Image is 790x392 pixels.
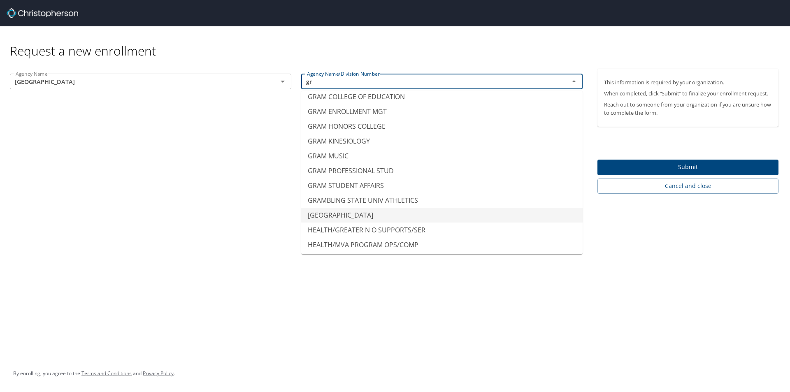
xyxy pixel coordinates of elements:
[301,223,583,237] li: HEALTH/GREATER N O SUPPORTS/SER
[301,89,583,104] li: GRAM COLLEGE OF EDUCATION
[301,208,583,223] li: [GEOGRAPHIC_DATA]
[301,178,583,193] li: GRAM STUDENT AFFAIRS
[597,179,778,194] button: Cancel and close
[604,90,772,97] p: When completed, click “Submit” to finalize your enrollment request.
[604,162,772,172] span: Submit
[81,370,132,377] a: Terms and Conditions
[301,119,583,134] li: GRAM HONORS COLLEGE
[143,370,174,377] a: Privacy Policy
[301,104,583,119] li: GRAM ENROLLMENT MGT
[604,181,772,191] span: Cancel and close
[568,76,580,87] button: Close
[301,163,583,178] li: GRAM PROFESSIONAL STUD
[301,134,583,148] li: GRAM KINESIOLOGY
[13,363,175,384] div: By enrolling, you agree to the and .
[604,101,772,116] p: Reach out to someone from your organization if you are unsure how to complete the form.
[301,193,583,208] li: GRAMBLING STATE UNIV ATHLETICS
[597,160,778,176] button: Submit
[7,8,78,18] img: cbt logo
[301,237,583,252] li: HEALTH/MVA PROGRAM OPS/COMP
[301,148,583,163] li: GRAM MUSIC
[10,26,785,59] div: Request a new enrollment
[277,76,288,87] button: Open
[604,79,772,86] p: This information is required by your organization.
[301,252,583,267] li: HEALTH/O/S–Program Integrity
